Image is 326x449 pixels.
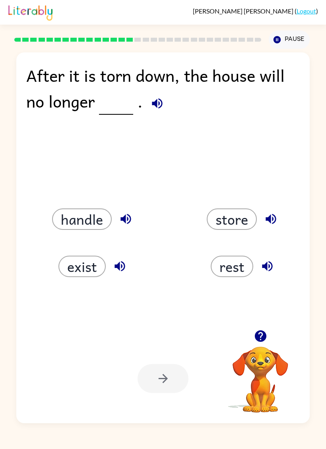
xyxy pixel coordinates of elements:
[26,62,300,122] div: After it is torn down, the house will no longer .
[207,208,257,230] button: store
[269,31,310,49] button: Pause
[211,256,253,277] button: rest
[8,3,52,21] img: Literably
[297,7,316,15] a: Logout
[193,7,318,15] div: ( )
[193,7,295,15] span: [PERSON_NAME] [PERSON_NAME]
[52,208,112,230] button: handle
[221,334,300,414] video: Your browser must support playing .mp4 files to use Literably. Please try using another browser.
[58,256,106,277] button: exist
